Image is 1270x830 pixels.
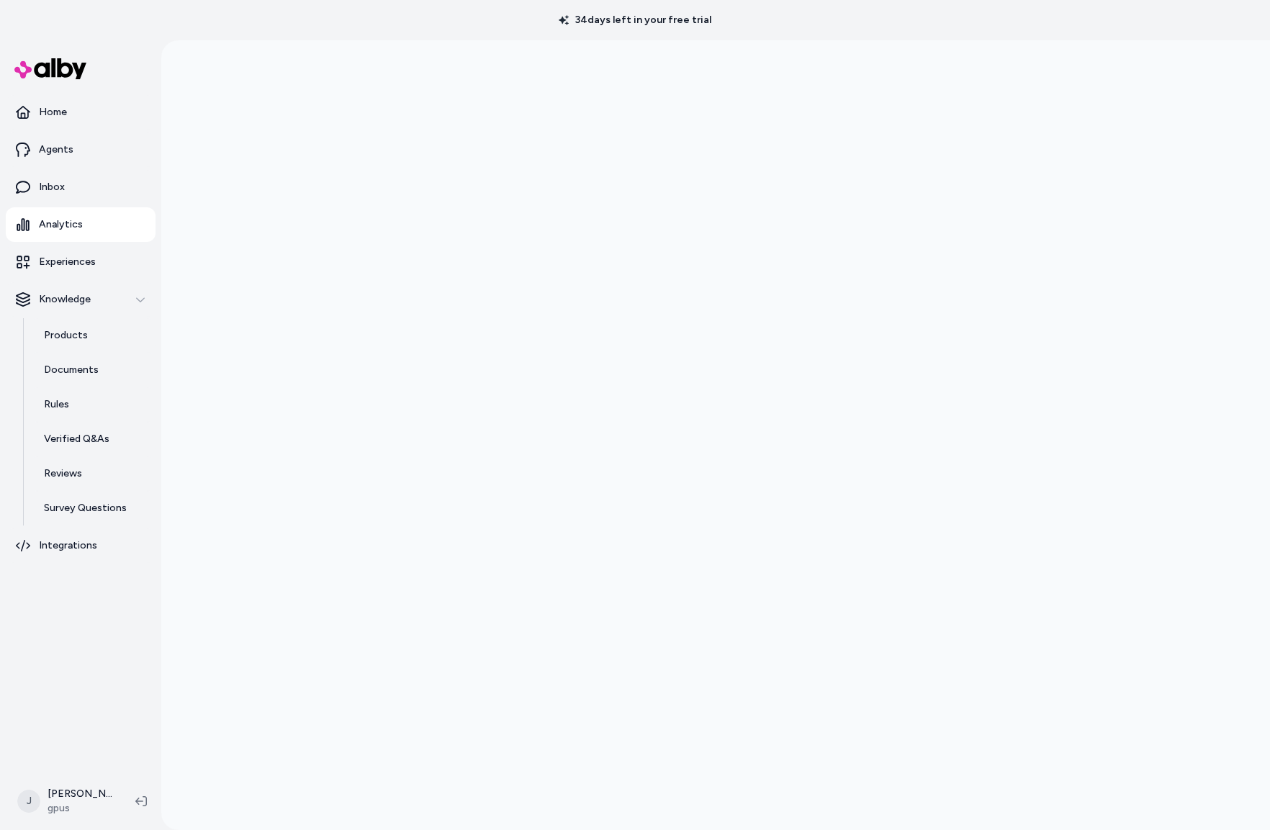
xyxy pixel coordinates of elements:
[30,456,156,491] a: Reviews
[39,143,73,157] p: Agents
[39,105,67,119] p: Home
[6,207,156,242] a: Analytics
[44,432,109,446] p: Verified Q&As
[30,353,156,387] a: Documents
[6,245,156,279] a: Experiences
[6,528,156,563] a: Integrations
[39,255,96,269] p: Experiences
[44,466,82,481] p: Reviews
[6,132,156,167] a: Agents
[6,282,156,317] button: Knowledge
[44,363,99,377] p: Documents
[44,501,127,515] p: Survey Questions
[17,790,40,813] span: J
[39,292,91,307] p: Knowledge
[30,318,156,353] a: Products
[30,491,156,525] a: Survey Questions
[39,180,65,194] p: Inbox
[9,778,124,824] button: J[PERSON_NAME]gpus
[14,58,86,79] img: alby Logo
[44,397,69,412] p: Rules
[48,787,112,801] p: [PERSON_NAME]
[48,801,112,816] span: gpus
[30,387,156,422] a: Rules
[6,170,156,204] a: Inbox
[550,13,720,27] p: 34 days left in your free trial
[30,422,156,456] a: Verified Q&As
[6,95,156,130] a: Home
[44,328,88,343] p: Products
[39,538,97,553] p: Integrations
[39,217,83,232] p: Analytics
